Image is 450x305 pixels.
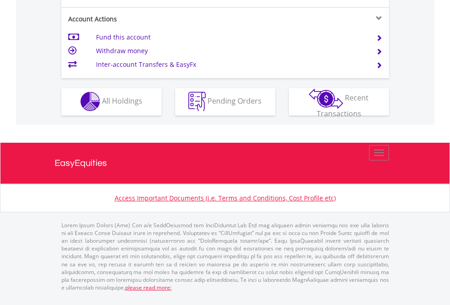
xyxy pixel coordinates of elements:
[81,92,100,111] img: holdings-wht.png
[207,96,262,106] span: Pending Orders
[125,284,172,291] a: please read more:
[175,88,275,115] button: Pending Orders
[289,88,389,115] button: Recent Transactions
[61,88,162,115] button: All Holdings
[115,194,336,202] a: Access Important Documents (i.e. Terms and Conditions, Cost Profile etc)
[102,96,142,106] span: All Holdings
[309,89,343,109] img: transactions-zar-wht.png
[317,93,369,119] span: Recent Transactions
[96,44,365,58] td: Withdraw money
[55,143,396,184] a: EasyEquities
[188,92,206,111] img: pending_instructions-wht.png
[61,15,225,24] div: Account Actions
[96,30,365,44] td: Fund this account
[61,221,389,291] p: Lorem Ipsum Dolors (Ame) Con a/e SeddOeiusmod tem InciDiduntut Lab Etd mag aliquaen admin veniamq...
[96,58,365,71] td: Inter-account Transfers & EasyFx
